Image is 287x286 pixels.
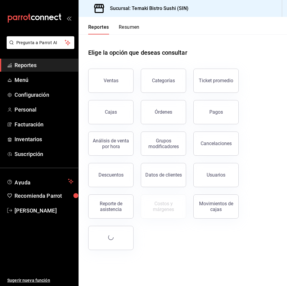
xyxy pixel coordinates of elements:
button: Cancelaciones [193,132,239,156]
h1: Elige la opción que deseas consultar [88,48,187,57]
button: Análisis de venta por hora [88,132,134,156]
span: Sugerir nueva función [7,277,73,284]
span: Personal [15,106,73,114]
span: Reportes [15,61,73,69]
div: Órdenes [155,109,172,115]
button: Cajas [88,100,134,124]
span: Facturación [15,120,73,128]
span: Configuración [15,91,73,99]
button: Pregunta a Parrot AI [7,36,74,49]
div: Categorías [152,78,175,83]
div: Cancelaciones [201,141,232,146]
div: Descuentos [98,172,124,178]
div: Pagos [209,109,223,115]
button: Movimientos de cajas [193,194,239,219]
button: Grupos modificadores [141,132,186,156]
button: Reporte de asistencia [88,194,134,219]
h3: Sucursal: Temaki Bistro Sushi (SIN) [105,5,189,12]
button: Categorías [141,69,186,93]
button: Ticket promedio [193,69,239,93]
div: Cajas [105,109,117,115]
button: Reportes [88,24,109,34]
div: Grupos modificadores [145,138,182,149]
div: Usuarios [207,172,225,178]
span: Inventarios [15,135,73,143]
button: Resumen [119,24,140,34]
span: Menú [15,76,73,84]
span: Pregunta a Parrot AI [16,40,65,46]
span: Ayuda [15,178,66,185]
button: Datos de clientes [141,163,186,187]
button: Usuarios [193,163,239,187]
button: Ventas [88,69,134,93]
div: Análisis de venta por hora [92,138,130,149]
button: Órdenes [141,100,186,124]
div: navigation tabs [88,24,140,34]
div: Costos y márgenes [145,201,182,212]
div: Movimientos de cajas [197,201,235,212]
button: Contrata inventarios para ver este reporte [141,194,186,219]
div: Datos de clientes [145,172,182,178]
span: [PERSON_NAME] [15,206,73,215]
button: open_drawer_menu [66,16,71,21]
div: Ticket promedio [199,78,233,83]
button: Descuentos [88,163,134,187]
span: Suscripción [15,150,73,158]
a: Pregunta a Parrot AI [4,44,74,50]
div: Ventas [104,78,118,83]
button: Pagos [193,100,239,124]
div: Reporte de asistencia [92,201,130,212]
span: Recomienda Parrot [15,192,73,200]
